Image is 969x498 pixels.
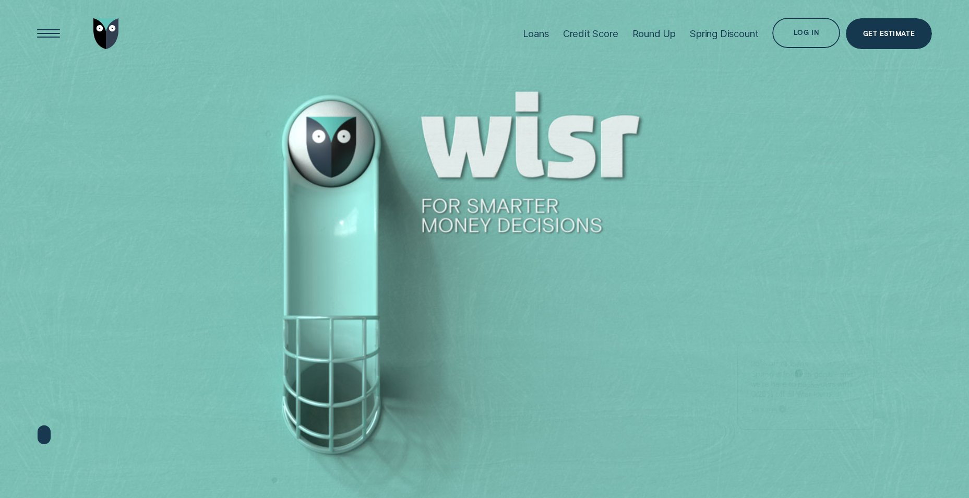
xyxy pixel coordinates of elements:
button: Log in [772,18,840,48]
div: Loans [523,28,549,39]
p: 25% off all loans. Spring is for fresh goals - and we're here to back yours with 0.25% off all Wi... [751,359,860,399]
div: Credit Score [563,28,618,39]
a: Get Estimate [846,18,931,49]
div: Spring Discount [690,28,758,39]
a: 25% off all loans.Spring is for fresh goals - and we're here to back yours with 0.25% off all Wis... [737,342,875,430]
button: Open Menu [33,18,64,49]
span: Learn more [751,406,777,412]
img: Wisr [93,18,119,49]
div: Round Up [632,28,676,39]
